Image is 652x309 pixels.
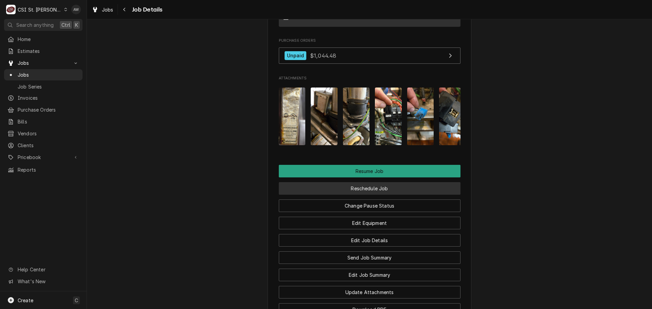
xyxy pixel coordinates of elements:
span: Clients [18,142,79,149]
img: hyJpmhQbTbbR4Kytu3x6 [375,88,402,145]
img: tZLtR25ATLmtcMVMI04A [407,88,434,145]
div: Attachments [279,76,460,151]
button: Edit Job Details [279,234,460,247]
img: 3IVx4A3FTOe2h3vMarJL [279,88,306,145]
div: Button Group Row [279,165,460,177]
span: Attachments [279,82,460,151]
button: Edit Equipment [279,217,460,229]
span: Help Center [18,266,78,273]
span: Jobs [102,6,113,13]
div: Alexandria Wilp's Avatar [71,5,81,14]
span: Invoices [18,94,79,101]
div: Button Group Row [279,281,460,298]
a: Go to What's New [4,276,83,287]
div: C [6,5,16,14]
span: $1,044.48 [310,52,336,59]
span: K [75,21,78,28]
div: Button Group Row [279,212,460,229]
button: Resume Job [279,165,460,177]
span: Job Details [130,5,163,14]
a: Home [4,34,83,45]
div: AW [71,5,81,14]
div: — [284,16,288,23]
button: Search anythingCtrlK [4,19,83,31]
div: Button Group Row [279,195,460,212]
div: CSI St. [PERSON_NAME] [18,6,62,13]
div: CSI St. Louis's Avatar [6,5,16,14]
span: Bills [18,118,79,125]
span: Attachments [279,76,460,81]
a: Clients [4,140,83,151]
a: Go to Jobs [4,57,83,69]
a: Bills [4,116,83,127]
a: Reports [4,164,83,175]
a: Go to Pricebook [4,152,83,163]
button: Reschedule Job [279,182,460,195]
button: Send Job Summary [279,251,460,264]
span: Create [18,297,33,303]
div: Unpaid [285,51,307,60]
a: Purchase Orders [4,104,83,115]
a: Jobs [4,69,83,80]
a: View Purchase Order [279,47,460,64]
a: Estimates [4,45,83,57]
span: Estimates [18,47,79,55]
span: Jobs [18,71,79,78]
div: Button Group Row [279,177,460,195]
span: Search anything [16,21,54,28]
div: Button Group Row [279,264,460,281]
a: Go to Help Center [4,264,83,275]
span: Home [18,36,79,43]
a: Job Series [4,81,83,92]
div: Button Group Row [279,229,460,247]
span: Purchase Orders [279,38,460,43]
div: Purchase Orders [279,38,460,67]
div: Button Group Row [279,247,460,264]
span: Job Series [18,83,79,90]
span: Ctrl [61,21,70,28]
a: Invoices [4,92,83,103]
button: Edit Job Summary [279,269,460,281]
span: C [75,297,78,304]
span: Purchase Orders [18,106,79,113]
span: Reports [18,166,79,173]
span: Pricebook [18,154,69,161]
button: Update Attachments [279,286,460,298]
button: Navigate back [119,4,130,15]
span: Vendors [18,130,79,137]
button: Change Pause Status [279,199,460,212]
span: Jobs [18,59,69,66]
a: Jobs [89,4,116,15]
img: JcCn0ltWRRyDIYku05qA [311,88,338,145]
img: Nv9Cr24eTtajHJQV69Oh [439,88,466,145]
a: Vendors [4,128,83,139]
img: xEbtgrw5TfKs2UsnNWoT [343,88,370,145]
span: What's New [18,278,78,285]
